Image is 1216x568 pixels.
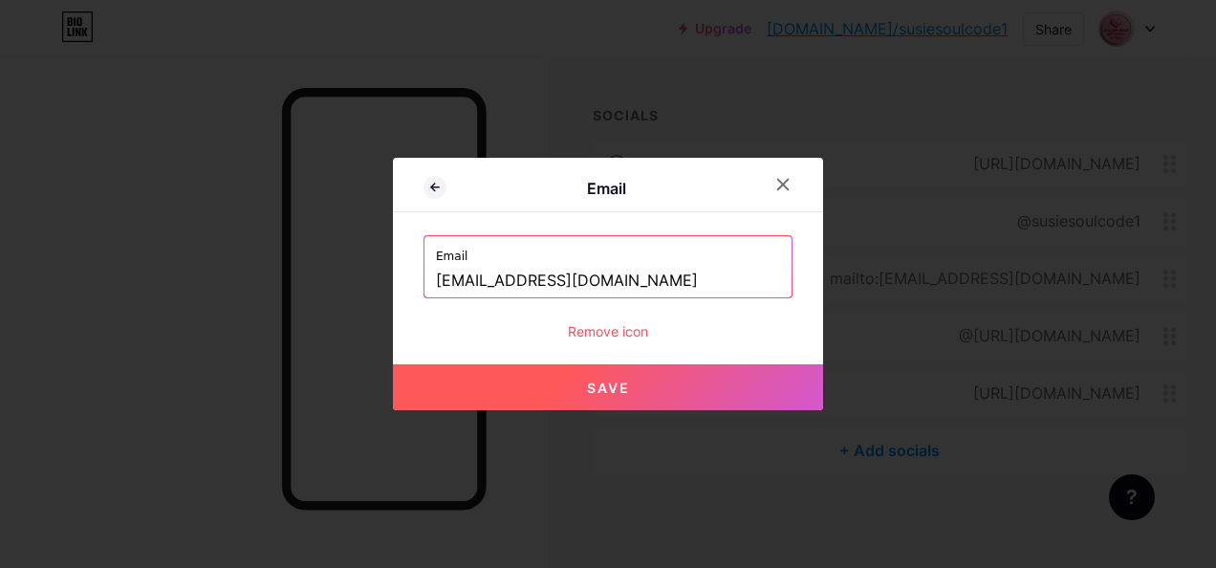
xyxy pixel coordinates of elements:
[446,177,766,200] div: Email
[423,321,793,341] div: Remove icon
[436,236,780,265] label: Email
[587,380,630,396] span: Save
[436,265,780,297] input: your@domain.com
[393,364,823,410] button: Save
